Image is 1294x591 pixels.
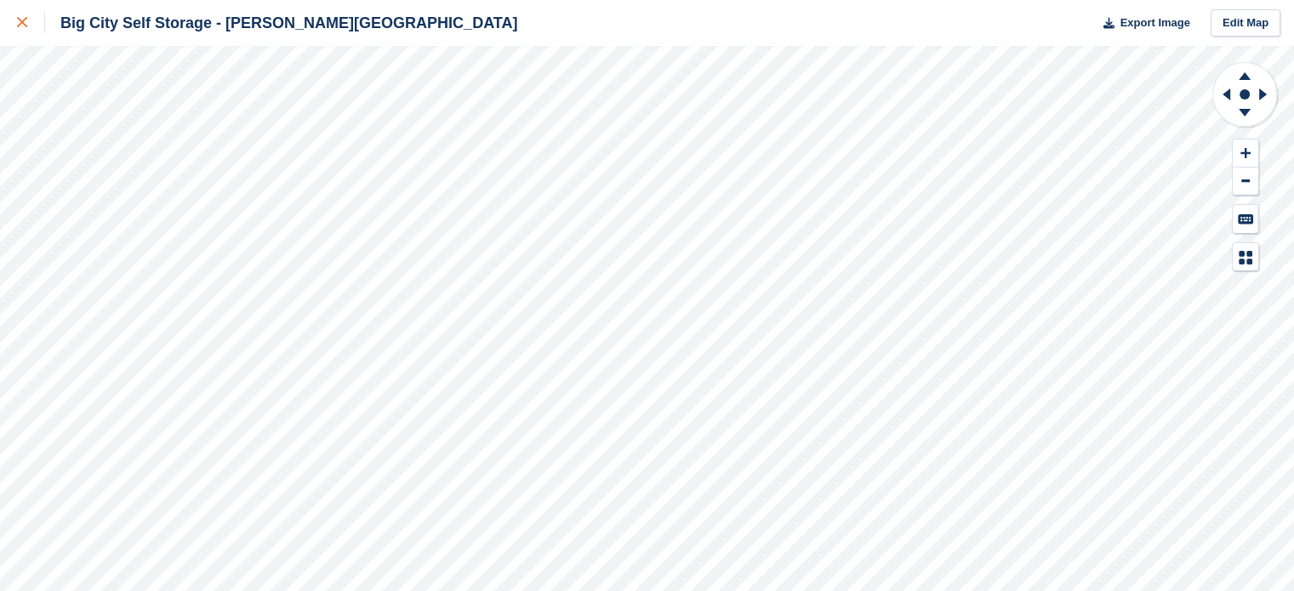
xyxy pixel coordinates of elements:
[1211,9,1280,37] a: Edit Map
[1120,14,1189,31] span: Export Image
[45,13,517,33] div: Big City Self Storage - [PERSON_NAME][GEOGRAPHIC_DATA]
[1233,243,1258,271] button: Map Legend
[1233,139,1258,168] button: Zoom In
[1233,205,1258,233] button: Keyboard Shortcuts
[1093,9,1190,37] button: Export Image
[1233,168,1258,196] button: Zoom Out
